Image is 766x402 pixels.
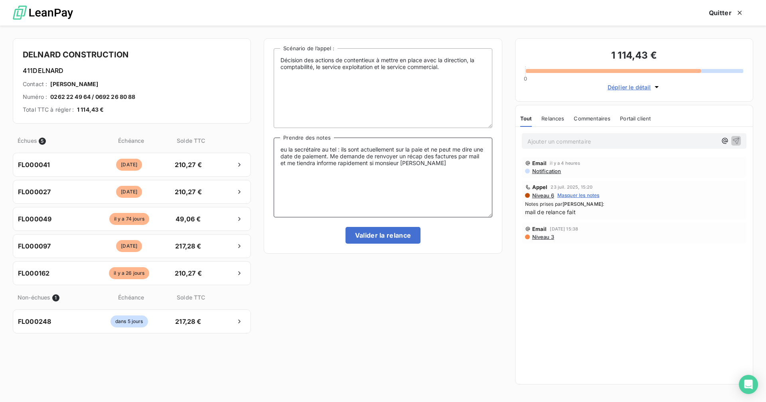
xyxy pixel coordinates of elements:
[116,240,142,252] span: [DATE]
[167,241,209,251] span: 217,28 €
[345,227,421,244] button: Valider la relance
[170,136,212,145] span: Solde TTC
[551,185,592,189] span: 23 juil. 2025, 15:20
[525,201,743,208] span: Notes prises par :
[739,375,758,394] div: Open Intercom Messenger
[525,48,743,64] h3: 1 114,43 €
[50,80,98,88] span: [PERSON_NAME]
[23,80,47,88] span: Contact :
[531,168,561,174] span: Notification
[109,267,149,279] span: il y a 26 jours
[94,136,168,145] span: Échéance
[167,268,209,278] span: 210,27 €
[109,213,149,225] span: il y a 74 jours
[23,48,241,61] h4: DELNARD CONSTRUCTION
[550,227,578,231] span: [DATE] 15:38
[525,208,743,216] span: mail de relance fait
[699,4,753,21] button: Quitter
[531,192,554,199] span: Niveau 6
[39,138,46,145] span: 5
[167,187,209,197] span: 210,27 €
[23,93,47,101] span: Numéro :
[170,293,212,301] span: Solde TTC
[531,234,554,240] span: Niveau 3
[94,293,168,301] span: Échéance
[167,317,209,326] span: 217,28 €
[116,186,142,198] span: [DATE]
[116,159,142,171] span: [DATE]
[167,214,209,224] span: 49,06 €
[532,160,547,166] span: Email
[274,48,492,128] textarea: Décision des actions de contentieux à mettre en place avec la direction, la comptabilité, le serv...
[532,226,547,232] span: Email
[18,214,51,224] span: FL000049
[574,115,610,122] span: Commentaires
[18,136,37,145] span: Échues
[18,241,51,251] span: FL000097
[18,317,51,326] span: FL000248
[557,192,600,199] span: Masquer les notes
[274,138,492,217] textarea: eu la secrétaire au tel : ils sont actuellement sur la paie et ne peut me dire une date de paieme...
[524,75,527,82] span: 0
[520,115,532,122] span: Tout
[550,161,580,166] span: il y a 4 heures
[13,2,73,24] img: logo LeanPay
[18,187,51,197] span: FL000027
[605,83,663,92] button: Déplier le détail
[23,66,241,75] h6: 411DELNARD
[18,293,51,301] span: Non-échues
[52,294,59,301] span: 1
[620,115,651,122] span: Portail client
[541,115,564,122] span: Relances
[18,160,50,169] span: FL000041
[167,160,209,169] span: 210,27 €
[23,106,74,114] span: Total TTC à régler :
[50,93,135,101] span: 0262 22 49 64 / 0692 26 80 88
[111,315,148,327] span: dans 5 jours
[18,268,49,278] span: FL000162
[77,106,104,114] span: 1 114,43 €
[563,201,603,207] span: [PERSON_NAME]
[608,83,651,91] span: Déplier le détail
[532,184,548,190] span: Appel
